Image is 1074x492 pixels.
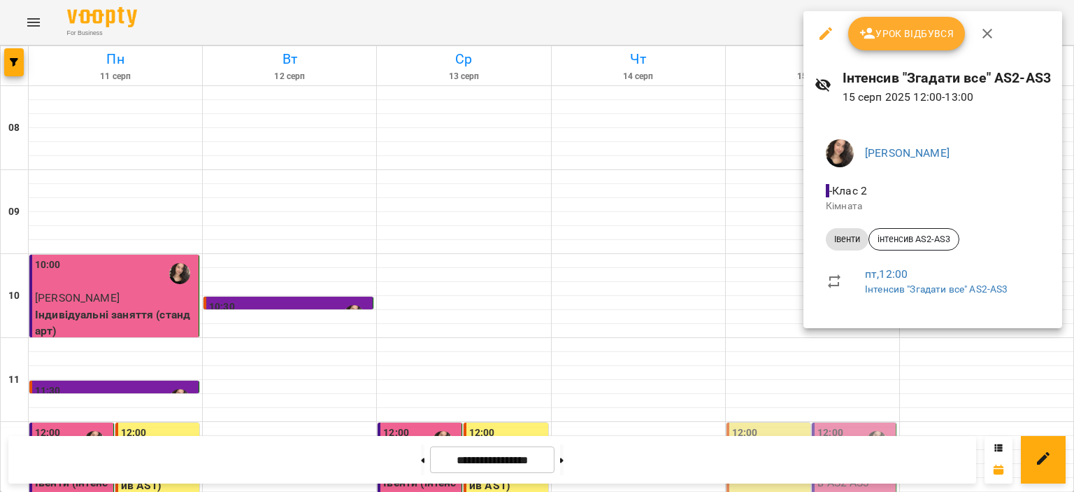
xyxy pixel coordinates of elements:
a: пт , 12:00 [865,267,908,281]
img: af1f68b2e62f557a8ede8df23d2b6d50.jpg [826,139,854,167]
span: інтенсив AS2-AS3 [869,233,959,246]
a: Інтенсив "Згадати все" AS2-AS3 [865,283,1008,295]
p: Кімната [826,199,1040,213]
button: Урок відбувся [848,17,966,50]
p: 15 серп 2025 12:00 - 13:00 [843,89,1051,106]
span: Урок відбувся [859,25,954,42]
a: [PERSON_NAME] [865,146,950,160]
h6: Інтенсив "Згадати все" AS2-AS3 [843,67,1051,89]
div: інтенсив AS2-AS3 [868,228,959,251]
span: Івенти [826,233,868,246]
span: - Клас 2 [826,184,870,197]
